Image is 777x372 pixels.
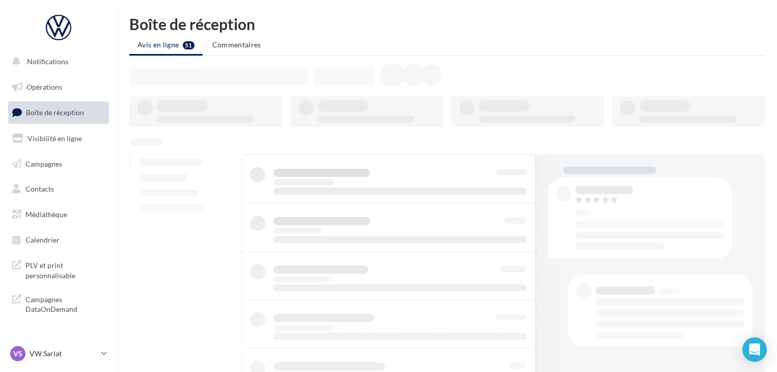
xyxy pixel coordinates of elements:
[13,349,22,359] span: VS
[6,76,111,98] a: Opérations
[25,258,105,280] span: PLV et print personnalisable
[6,178,111,200] a: Contacts
[6,288,111,318] a: Campagnes DataOnDemand
[25,235,60,244] span: Calendrier
[212,40,261,49] span: Commentaires
[27,57,68,66] span: Notifications
[6,153,111,175] a: Campagnes
[26,83,62,91] span: Opérations
[25,210,67,219] span: Médiathèque
[6,128,111,149] a: Visibilité en ligne
[6,101,111,123] a: Boîte de réception
[6,204,111,225] a: Médiathèque
[30,349,97,359] p: VW Sarlat
[25,159,62,168] span: Campagnes
[742,337,767,362] div: Open Intercom Messenger
[26,108,84,117] span: Boîte de réception
[6,51,107,72] button: Notifications
[6,254,111,284] a: PLV et print personnalisable
[129,16,765,32] div: Boîte de réception
[25,293,105,314] span: Campagnes DataOnDemand
[6,229,111,251] a: Calendrier
[8,344,109,363] a: VS VW Sarlat
[25,184,54,193] span: Contacts
[27,134,82,143] span: Visibilité en ligne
